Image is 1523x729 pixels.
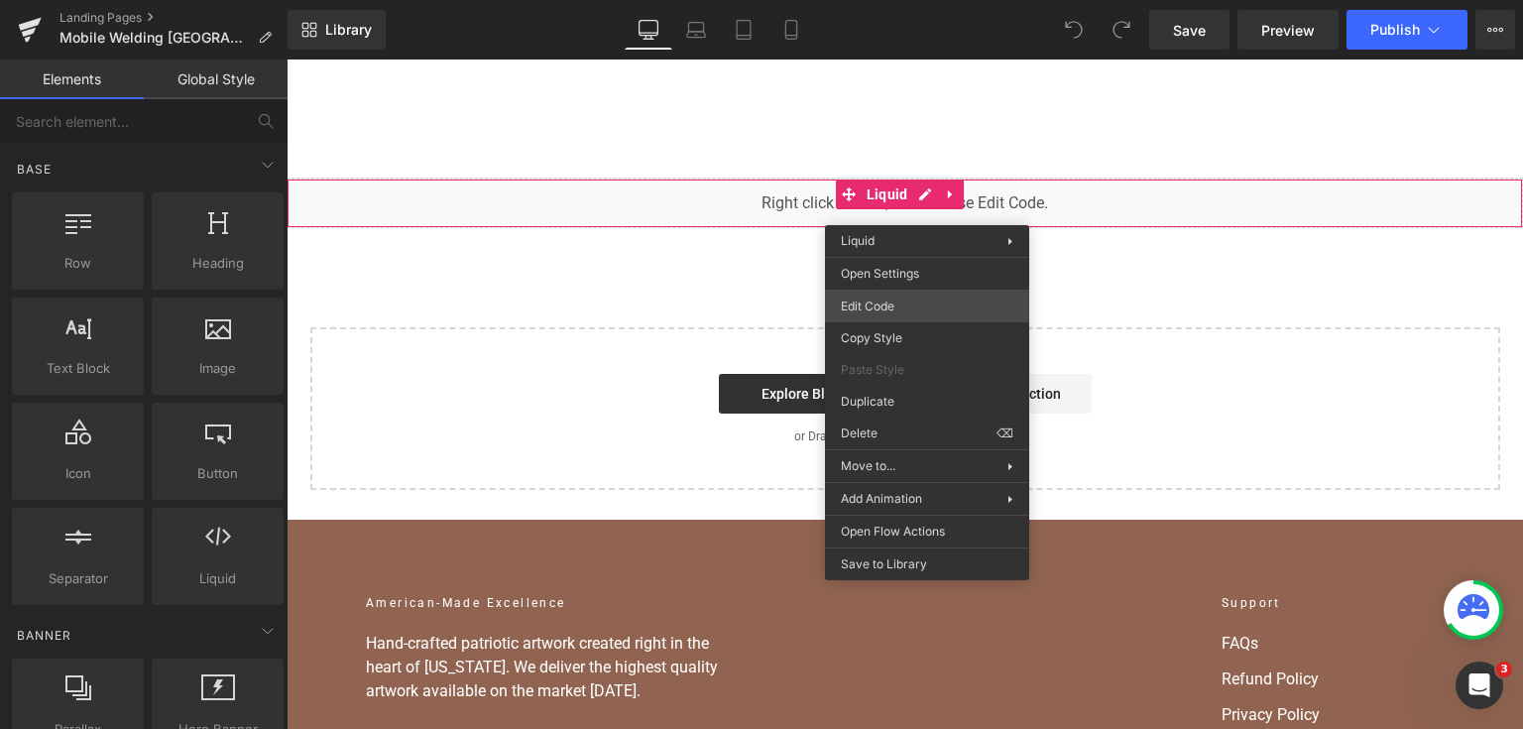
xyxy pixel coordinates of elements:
[841,298,1013,315] span: Edit Code
[841,393,1013,411] span: Duplicate
[59,10,288,26] a: Landing Pages
[841,555,1013,573] span: Save to Library
[627,314,805,354] a: Add Single Section
[841,457,1007,475] span: Move to...
[1456,662,1503,709] iframe: Intercom live chat
[1237,10,1339,50] a: Preview
[1475,10,1515,50] button: More
[841,265,1013,283] span: Open Settings
[575,120,627,150] span: Liquid
[1054,10,1094,50] button: Undo
[1347,10,1467,50] button: Publish
[841,361,1013,379] span: Paste Style
[144,60,288,99] a: Global Style
[841,233,875,248] span: Liquid
[56,370,1182,384] p: or Drag & Drop elements from left sidebar
[935,608,1157,632] a: Refund Policy
[158,568,278,589] span: Liquid
[841,490,1007,508] span: Add Animation
[1173,20,1206,41] span: Save
[432,314,611,354] a: Explore Blocks
[720,10,767,50] a: Tablet
[18,463,138,484] span: Icon
[158,253,278,274] span: Heading
[767,10,815,50] a: Mobile
[935,535,1157,552] h2: Support
[79,535,456,552] h2: American-Made Excellence
[158,358,278,379] span: Image
[79,572,456,644] p: Hand-crafted patriotic artwork created right in the heart of [US_STATE]. We deliver the highest q...
[325,21,372,39] span: Library
[18,253,138,274] span: Row
[1496,662,1512,677] span: 3
[996,425,1013,442] span: ⌫
[288,10,386,50] a: New Library
[841,329,1013,347] span: Copy Style
[1261,20,1315,41] span: Preview
[625,10,672,50] a: Desktop
[672,10,720,50] a: Laptop
[1370,22,1420,38] span: Publish
[18,568,138,589] span: Separator
[935,572,1157,596] a: FAQs
[652,120,678,150] a: Expand / Collapse
[18,358,138,379] span: Text Block
[935,644,1157,668] a: Privacy Policy
[15,626,73,645] span: Banner
[1102,10,1141,50] button: Redo
[841,425,996,442] span: Delete
[59,30,250,46] span: Mobile Welding [GEOGRAPHIC_DATA]
[15,160,54,179] span: Base
[158,463,278,484] span: Button
[841,523,1013,541] span: Open Flow Actions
